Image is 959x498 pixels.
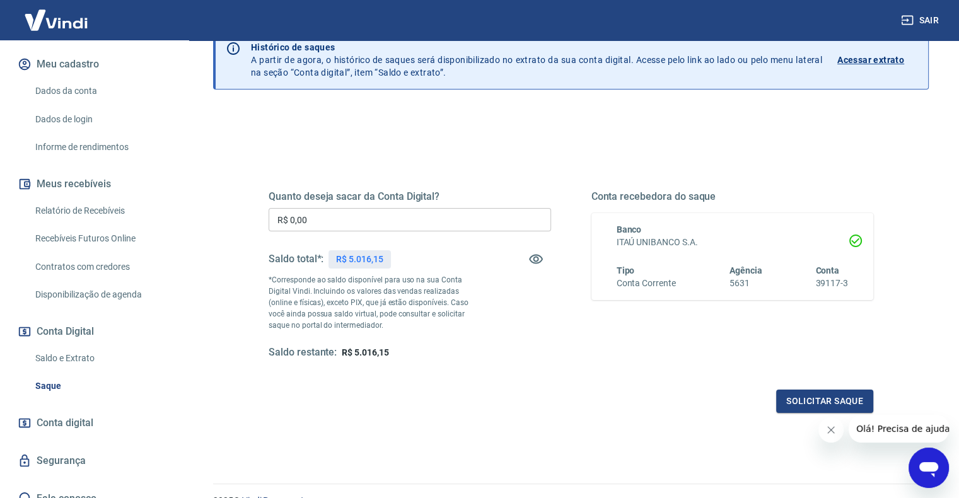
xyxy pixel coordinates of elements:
[30,373,173,399] a: Saque
[591,190,874,203] h5: Conta recebedora do saque
[30,254,173,280] a: Contratos com credores
[729,277,762,290] h6: 5631
[8,9,106,19] span: Olá! Precisa de ajuda?
[898,9,944,32] button: Sair
[30,134,173,160] a: Informe de rendimentos
[15,447,173,475] a: Segurança
[251,41,822,54] p: Histórico de saques
[818,417,844,443] iframe: Fechar mensagem
[15,170,173,198] button: Meus recebíveis
[37,414,93,432] span: Conta digital
[849,415,949,443] iframe: Mensagem da empresa
[30,198,173,224] a: Relatório de Recebíveis
[30,345,173,371] a: Saldo e Extrato
[342,347,388,357] span: R$ 5.016,15
[15,318,173,345] button: Conta Digital
[30,78,173,104] a: Dados da conta
[30,226,173,252] a: Recebíveis Futuros Online
[815,265,839,275] span: Conta
[617,236,849,249] h6: ITAÚ UNIBANCO S.A.
[909,448,949,488] iframe: Botão para abrir a janela de mensagens
[251,41,822,79] p: A partir de agora, o histórico de saques será disponibilizado no extrato da sua conta digital. Ac...
[617,277,676,290] h6: Conta Corrente
[15,50,173,78] button: Meu cadastro
[729,265,762,275] span: Agência
[837,41,918,79] a: Acessar extrato
[837,54,904,66] p: Acessar extrato
[269,274,480,331] p: *Corresponde ao saldo disponível para uso na sua Conta Digital Vindi. Incluindo os valores das ve...
[336,253,383,266] p: R$ 5.016,15
[30,282,173,308] a: Disponibilização de agenda
[30,107,173,132] a: Dados de login
[617,224,642,235] span: Banco
[269,253,323,265] h5: Saldo total*:
[15,1,97,39] img: Vindi
[617,265,635,275] span: Tipo
[776,390,873,413] button: Solicitar saque
[269,190,551,203] h5: Quanto deseja sacar da Conta Digital?
[15,409,173,437] a: Conta digital
[269,346,337,359] h5: Saldo restante:
[815,277,848,290] h6: 39117-3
